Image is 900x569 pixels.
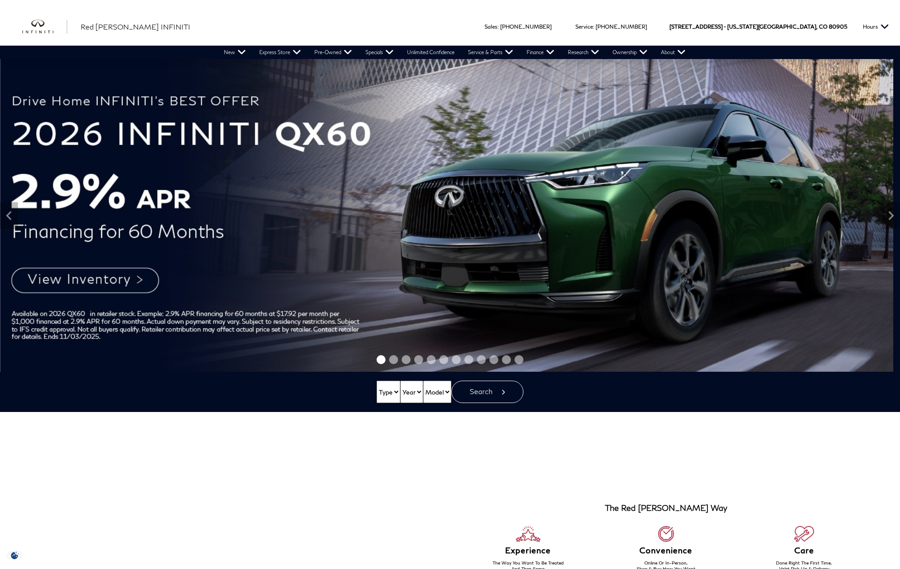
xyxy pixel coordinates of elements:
span: Go to slide 5 [427,355,436,364]
nav: Main Navigation [217,46,692,59]
a: [PHONE_NUMBER] [596,23,647,30]
span: Go to slide 9 [477,355,486,364]
a: [STREET_ADDRESS] • [US_STATE][GEOGRAPHIC_DATA], CO 80905 [669,23,847,30]
span: Sales [484,23,497,30]
a: Red [PERSON_NAME] INFINITI [81,21,190,32]
span: Go to slide 2 [389,355,398,364]
a: infiniti [22,20,67,34]
a: New [217,46,253,59]
h3: The Red [PERSON_NAME] Way [605,504,727,513]
span: Go to slide 12 [514,355,523,364]
a: Pre-Owned [308,46,359,59]
a: Express Store [253,46,308,59]
span: [STREET_ADDRESS] • [669,8,726,46]
span: : [593,23,594,30]
button: Search [451,381,523,403]
a: Research [561,46,606,59]
a: Unlimited Confidence [400,46,461,59]
a: Specials [359,46,400,59]
button: Open the hours dropdown [858,8,893,46]
h6: Care [735,546,873,555]
img: Opt-Out Icon [4,551,25,560]
span: Service [575,23,593,30]
a: Service & Parts [461,46,520,59]
section: Click to Open Cookie Consent Modal [4,551,25,560]
a: Ownership [606,46,654,59]
h6: Convenience [597,546,735,555]
select: Vehicle Year [400,381,423,403]
span: Go to slide 8 [464,355,473,364]
span: Go to slide 1 [377,355,386,364]
span: Go to slide 3 [402,355,411,364]
select: Vehicle Type [377,381,400,403]
a: About [654,46,692,59]
span: Go to slide 6 [439,355,448,364]
span: Go to slide 7 [452,355,461,364]
span: Go to slide 11 [502,355,511,364]
a: Finance [520,46,561,59]
span: CO [819,8,827,46]
div: Next [882,202,900,229]
a: [PHONE_NUMBER] [500,23,552,30]
span: : [497,23,499,30]
img: INFINITI [22,20,67,34]
select: Vehicle Model [423,381,451,403]
span: 80905 [829,8,847,46]
span: [US_STATE][GEOGRAPHIC_DATA], [727,8,818,46]
span: Red [PERSON_NAME] INFINITI [81,22,190,31]
span: Go to slide 4 [414,355,423,364]
span: Go to slide 10 [489,355,498,364]
h6: Experience [459,546,597,555]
